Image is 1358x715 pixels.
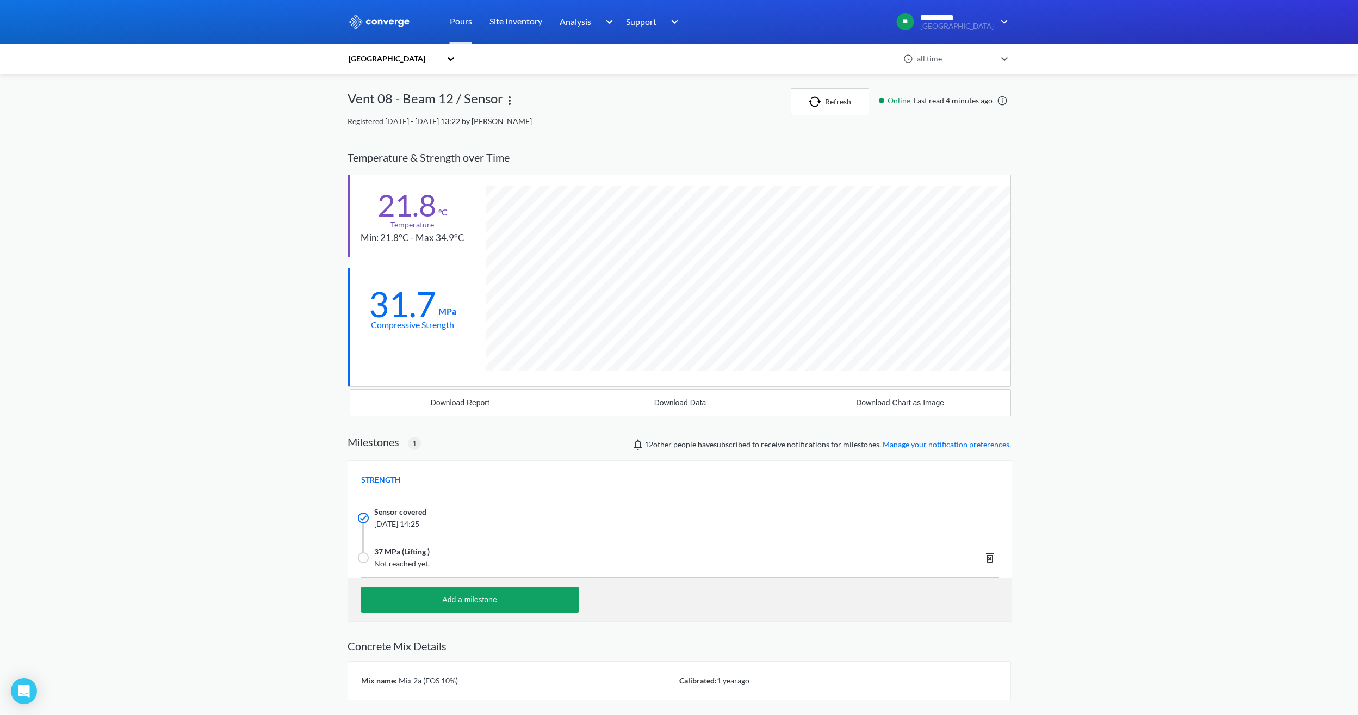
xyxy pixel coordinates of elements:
[626,15,656,28] span: Support
[888,95,914,107] span: Online
[371,318,454,331] div: Compressive Strength
[390,219,434,231] div: Temperature
[644,439,1011,451] span: people have subscribed to receive notifications for milestones.
[790,390,1010,416] button: Download Chart as Image
[654,398,706,407] div: Download Data
[791,88,869,115] button: Refresh
[361,676,397,685] span: Mix name:
[920,22,994,30] span: [GEOGRAPHIC_DATA]
[350,390,571,416] button: Download Report
[631,438,644,451] img: notifications-icon.svg
[361,231,464,245] div: Min: 21.8°C - Max 34.9°C
[644,440,672,449] span: Jonathan Paul, Bailey Bright, Mircea Zagrean, Alaa Bouayed, Conor Owens, Liliana Cortina, Cyrene ...
[856,398,944,407] div: Download Chart as Image
[397,676,458,685] span: Mix 2a (FOS 10%)
[570,390,790,416] button: Download Data
[374,518,867,530] span: [DATE] 14:25
[11,678,37,704] div: Open Intercom Messenger
[348,639,1011,652] h2: Concrete Mix Details
[679,676,717,685] span: Calibrated:
[994,15,1011,28] img: downArrow.svg
[361,587,579,613] button: Add a milestone
[431,398,489,407] div: Download Report
[873,95,1011,107] div: Last read 4 minutes ago
[348,53,441,65] div: [GEOGRAPHIC_DATA]
[560,15,591,28] span: Analysis
[503,94,516,107] img: more.svg
[598,15,616,28] img: downArrow.svg
[664,15,681,28] img: downArrow.svg
[903,54,913,64] img: icon-clock.svg
[374,558,867,570] span: Not reached yet.
[809,96,825,107] img: icon-refresh.svg
[348,15,411,29] img: logo_ewhite.svg
[369,291,436,318] div: 31.7
[717,676,749,685] span: 1 year ago
[412,437,417,449] span: 1
[374,546,430,558] span: 37 MPa (Lifting )
[374,506,426,518] span: Sensor covered
[914,53,996,65] div: all time
[348,116,532,126] span: Registered [DATE] - [DATE] 13:22 by [PERSON_NAME]
[361,474,401,486] span: STRENGTH
[377,192,436,219] div: 21.8
[348,435,399,448] h2: Milestones
[348,140,1011,175] div: Temperature & Strength over Time
[348,88,503,115] div: Vent 08 - Beam 12 / Sensor
[883,440,1011,449] a: Manage your notification preferences.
